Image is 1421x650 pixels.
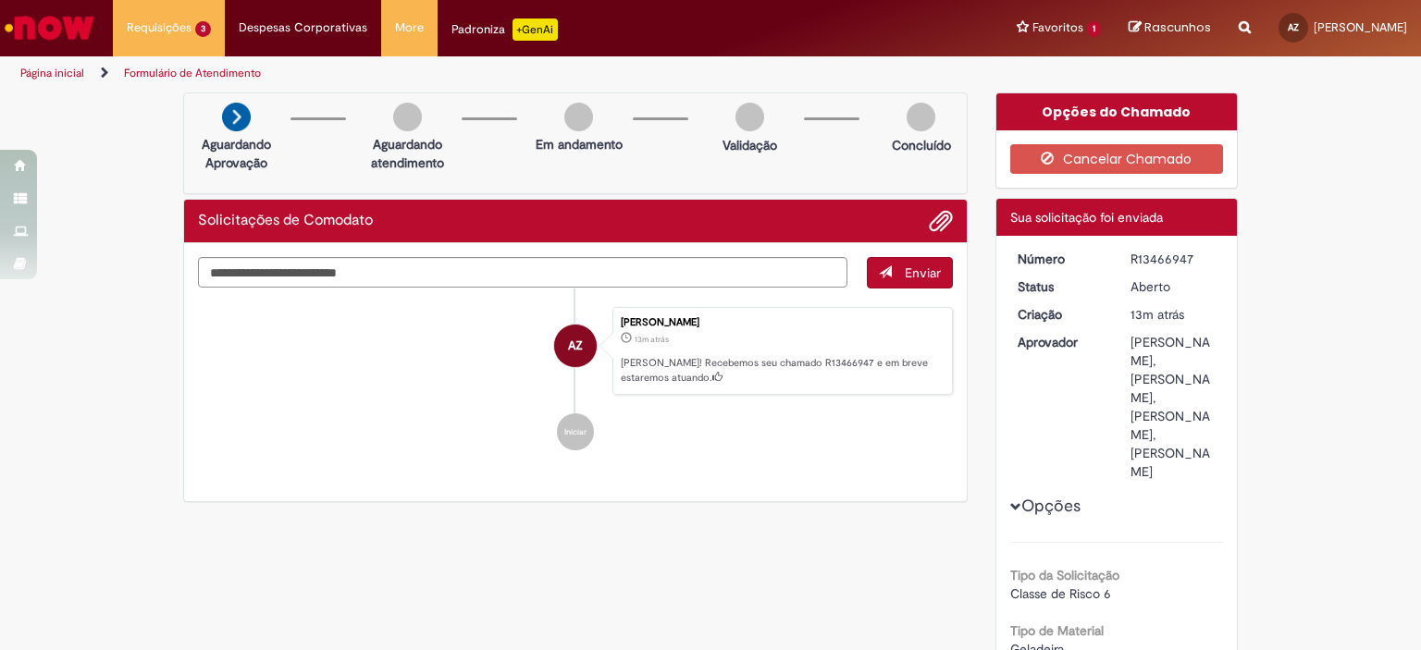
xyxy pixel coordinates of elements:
[451,18,558,41] div: Padroniza
[1131,306,1184,323] span: 13m atrás
[621,356,943,385] p: [PERSON_NAME]! Recebemos seu chamado R13466947 e em breve estaremos atuando.
[635,334,669,345] time: 01/09/2025 10:12:27
[996,93,1238,130] div: Opções do Chamado
[905,264,941,281] span: Enviar
[1010,209,1163,226] span: Sua solicitação foi enviada
[867,257,953,288] button: Enviar
[1010,144,1224,174] button: Cancelar Chamado
[127,18,192,37] span: Requisições
[195,21,211,37] span: 3
[1129,19,1211,37] a: Rascunhos
[907,103,935,131] img: img-circle-grey.png
[513,18,558,41] p: +GenAi
[198,257,847,288] textarea: Digite sua mensagem aqui...
[929,209,953,233] button: Adicionar anexos
[1087,21,1101,37] span: 1
[1131,277,1217,296] div: Aberto
[635,334,669,345] span: 13m atrás
[222,103,251,131] img: arrow-next.png
[239,18,367,37] span: Despesas Corporativas
[198,213,373,229] h2: Solicitações de Comodato Histórico de tíquete
[1131,306,1184,323] time: 01/09/2025 10:12:27
[564,103,593,131] img: img-circle-grey.png
[536,135,623,153] p: Em andamento
[1010,585,1111,602] span: Classe de Risco 6
[363,135,452,172] p: Aguardando atendimento
[1004,277,1118,296] dt: Status
[892,136,951,154] p: Concluído
[1314,19,1407,35] span: [PERSON_NAME]
[1131,305,1217,324] div: 01/09/2025 10:12:27
[1004,305,1118,324] dt: Criação
[14,56,933,91] ul: Trilhas de página
[723,136,777,154] p: Validação
[568,324,583,368] span: AZ
[1010,567,1119,583] b: Tipo da Solicitação
[20,66,84,80] a: Página inicial
[1032,18,1083,37] span: Favoritos
[1004,250,1118,268] dt: Número
[124,66,261,80] a: Formulário de Atendimento
[192,135,281,172] p: Aguardando Aprovação
[1131,250,1217,268] div: R13466947
[621,317,943,328] div: [PERSON_NAME]
[198,307,953,396] li: Aline Zaranza
[2,9,97,46] img: ServiceNow
[1004,333,1118,351] dt: Aprovador
[735,103,764,131] img: img-circle-grey.png
[1288,21,1299,33] span: AZ
[393,103,422,131] img: img-circle-grey.png
[395,18,424,37] span: More
[1144,18,1211,36] span: Rascunhos
[1010,622,1104,639] b: Tipo de Material
[1131,333,1217,481] div: [PERSON_NAME], [PERSON_NAME], [PERSON_NAME], [PERSON_NAME]
[554,325,597,367] div: Aline Zaranza
[198,288,953,470] ul: Histórico de tíquete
